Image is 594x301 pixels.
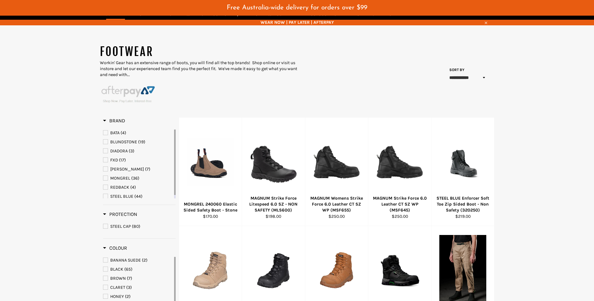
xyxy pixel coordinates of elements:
[124,267,132,272] span: (65)
[103,175,173,182] a: MONGREL
[110,176,130,181] span: MONGREL
[129,148,134,154] span: (3)
[110,194,133,199] span: STEEL BLUE
[435,195,490,213] div: STEEL BLUE Enforcer Soft Toe Zip Sided Boot - Non Safety (320250)
[447,67,465,73] label: Sort by
[242,118,305,226] a: MAGNUM Strike Force Litespeed 6.0 SZ - NON SAFETY (MLS600)MAGNUM Strike Force Litespeed 6.0 SZ - ...
[227,4,367,11] span: Free Australia-wide delivery for orders over $99
[103,223,176,230] a: STEEL CAP
[103,211,137,217] h3: Protection
[103,193,173,200] a: STEEL BLUE
[305,118,368,226] a: MAGNUM Womens Strike Force 6.0 Leather CT SZ WP (MSF655)MAGNUM Womens Strike Force 6.0 Leather CT...
[100,19,494,25] span: WEAR NOW | PAY LATER | AFTERPAY
[119,157,126,163] span: (17)
[110,258,141,263] span: BANANA SUEDE
[110,148,128,154] span: DIADORA
[103,118,125,124] h3: Brand
[100,44,297,60] h1: FOOTWEAR
[132,224,140,229] span: (80)
[110,276,126,281] span: BROWN
[110,130,120,135] span: BATA
[246,195,301,213] div: MAGNUM Strike Force Litespeed 6.0 SZ - NON SAFETY (MLS600)
[145,166,150,172] span: (7)
[103,245,127,251] h3: Colour
[110,294,124,299] span: HONEY
[126,285,132,290] span: (3)
[130,185,136,190] span: (4)
[103,211,137,217] span: Protection
[110,224,131,229] span: STEEL CAP
[110,139,137,145] span: BLUNDSTONE
[103,184,173,191] a: REDBACK
[100,60,297,78] p: Workin' Gear has an extensive range of boots, you will find all the top brands! Shop online or vi...
[110,157,118,163] span: FXD
[309,195,364,213] div: MAGNUM Womens Strike Force 6.0 Leather CT SZ WP (MSF655)
[110,185,129,190] span: REDBACK
[131,176,139,181] span: (36)
[103,293,173,300] a: HONEY
[134,194,142,199] span: (44)
[103,266,173,273] a: BLACK
[103,284,173,291] a: CLARET
[138,139,145,145] span: (19)
[110,267,123,272] span: BLACK
[368,118,431,226] a: MAGNUM Strike Force 6.0 Leather CT SZ WP (MSF645)MAGNUM Strike Force 6.0 Leather CT SZ WP (MSF645...
[142,258,147,263] span: (2)
[179,118,242,226] a: MONGREL 240060 Elastic Sided Safety Boot - StoneMONGREL 240060 Elastic Sided Safety Boot - Stone$...
[103,148,173,155] a: DIADORA
[183,201,238,213] div: MONGREL 240060 Elastic Sided Safety Boot - Stone
[372,195,427,213] div: MAGNUM Strike Force 6.0 Leather CT SZ WP (MSF645)
[103,275,173,282] a: BROWN
[110,285,125,290] span: CLARET
[103,166,173,173] a: MACK
[103,157,173,164] a: FXD
[103,139,173,145] a: BLUNDSTONE
[103,257,173,264] a: BANANA SUEDE
[127,276,132,281] span: (7)
[431,118,494,226] a: STEEL BLUE Enforcer Soft Toe Zip Sided Boot - Non Safety (320250)STEEL BLUE Enforcer Soft Toe Zip...
[125,294,131,299] span: (2)
[121,130,126,135] span: (4)
[110,166,144,172] span: [PERSON_NAME]
[103,130,173,136] a: BATA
